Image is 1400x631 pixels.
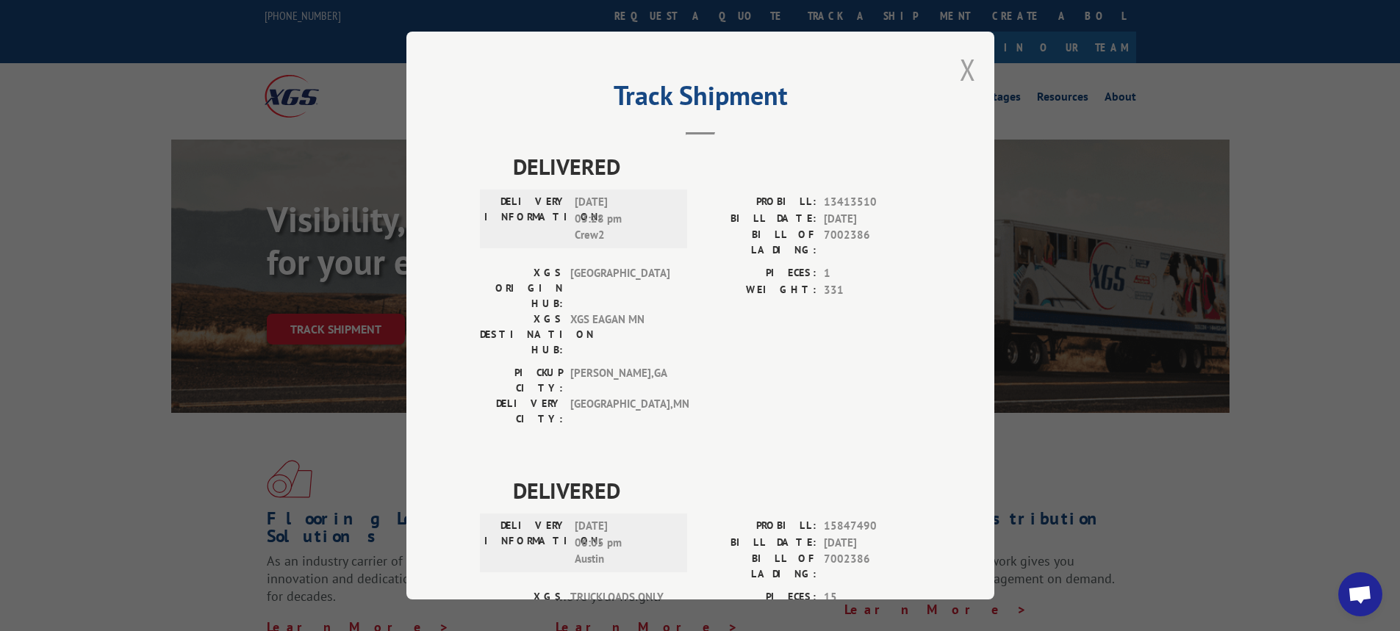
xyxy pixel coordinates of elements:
[824,227,921,258] span: 7002386
[480,311,563,358] label: XGS DESTINATION HUB:
[824,194,921,211] span: 13413510
[960,50,976,89] button: Close modal
[575,194,674,244] span: [DATE] 03:28 pm Crew2
[824,282,921,299] span: 331
[480,265,563,311] label: XGS ORIGIN HUB:
[570,365,670,396] span: [PERSON_NAME] , GA
[700,211,816,228] label: BILL DATE:
[513,150,921,183] span: DELIVERED
[480,85,921,113] h2: Track Shipment
[513,474,921,507] span: DELIVERED
[700,194,816,211] label: PROBILL:
[700,282,816,299] label: WEIGHT:
[824,535,921,552] span: [DATE]
[480,396,563,427] label: DELIVERY CITY:
[480,365,563,396] label: PICKUP CITY:
[824,518,921,535] span: 15847490
[700,227,816,258] label: BILL OF LADING:
[484,194,567,244] label: DELIVERY INFORMATION:
[700,265,816,282] label: PIECES:
[575,518,674,568] span: [DATE] 06:05 pm Austin
[570,311,670,358] span: XGS EAGAN MN
[570,265,670,311] span: [GEOGRAPHIC_DATA]
[824,551,921,582] span: 7002386
[700,518,816,535] label: PROBILL:
[824,211,921,228] span: [DATE]
[700,551,816,582] label: BILL OF LADING:
[484,518,567,568] label: DELIVERY INFORMATION:
[700,535,816,552] label: BILL DATE:
[700,589,816,606] label: PIECES:
[1338,572,1382,616] div: Open chat
[570,396,670,427] span: [GEOGRAPHIC_DATA] , MN
[824,589,921,606] span: 15
[824,265,921,282] span: 1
